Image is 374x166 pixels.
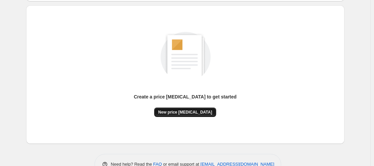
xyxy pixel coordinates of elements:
[154,108,216,117] button: New price [MEDICAL_DATA]
[158,110,212,115] span: New price [MEDICAL_DATA]
[134,93,237,100] p: Create a price [MEDICAL_DATA] to get started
